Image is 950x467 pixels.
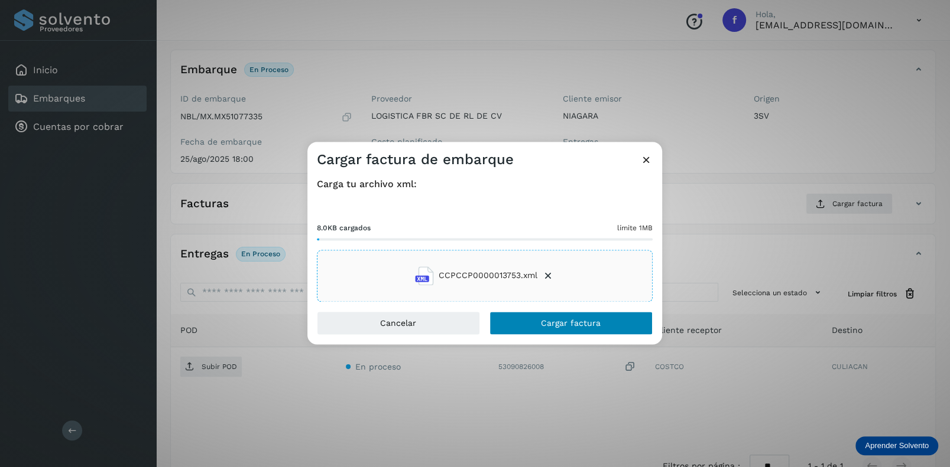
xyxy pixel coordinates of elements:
p: Aprender Solvento [865,441,929,450]
span: CCPCCP0000013753.xml [439,270,537,282]
span: Cancelar [380,319,416,327]
h4: Carga tu archivo xml: [317,178,653,190]
span: 8.0KB cargados [317,223,371,233]
div: Aprender Solvento [855,436,938,455]
button: Cancelar [317,311,480,335]
button: Cargar factura [489,311,653,335]
h3: Cargar factura de embarque [317,151,514,168]
span: Cargar factura [541,319,601,327]
span: límite 1MB [617,223,653,233]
